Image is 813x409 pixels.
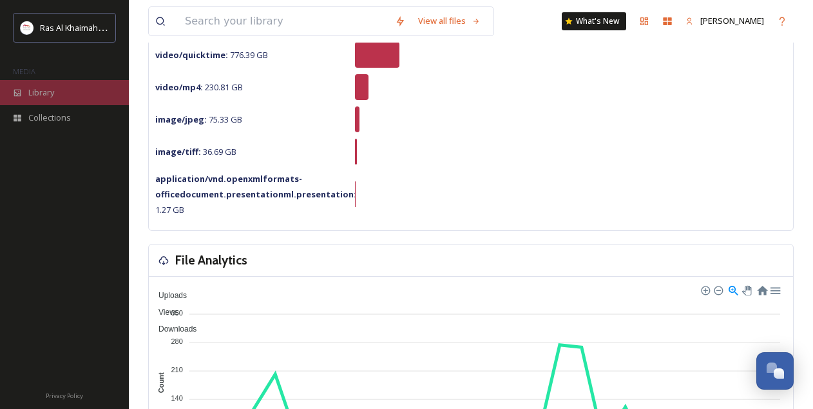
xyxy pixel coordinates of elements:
[175,251,247,270] h3: File Analytics
[21,21,33,34] img: Logo_RAKTDA_RGB-01.png
[756,352,794,390] button: Open Chat
[155,49,228,61] strong: video/quicktime :
[713,285,722,294] div: Zoom Out
[149,308,179,317] span: Views
[155,114,242,125] span: 75.33 GB
[155,146,236,157] span: 36.69 GB
[155,81,243,93] span: 230.81 GB
[562,12,626,30] a: What's New
[28,112,71,124] span: Collections
[171,308,183,316] tspan: 350
[13,66,35,76] span: MEDIA
[155,114,207,125] strong: image/jpeg :
[742,286,750,294] div: Panning
[412,8,487,34] a: View all files
[178,7,388,35] input: Search your library
[727,284,738,295] div: Selection Zoom
[171,394,183,402] tspan: 140
[157,372,165,393] text: Count
[769,284,780,295] div: Menu
[155,81,203,93] strong: video/mp4 :
[149,291,187,300] span: Uploads
[46,387,83,403] a: Privacy Policy
[756,284,767,295] div: Reset Zoom
[149,324,196,334] span: Downloads
[155,173,356,200] strong: application/vnd.openxmlformats-officedocument.presentationml.presentation :
[171,366,183,374] tspan: 210
[700,285,709,294] div: Zoom In
[155,173,356,215] span: 1.27 GB
[28,86,54,99] span: Library
[155,146,201,157] strong: image/tiff :
[46,392,83,400] span: Privacy Policy
[155,49,268,61] span: 776.39 GB
[700,15,764,26] span: [PERSON_NAME]
[171,337,183,345] tspan: 280
[679,8,770,34] a: [PERSON_NAME]
[40,21,222,34] span: Ras Al Khaimah Tourism Development Authority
